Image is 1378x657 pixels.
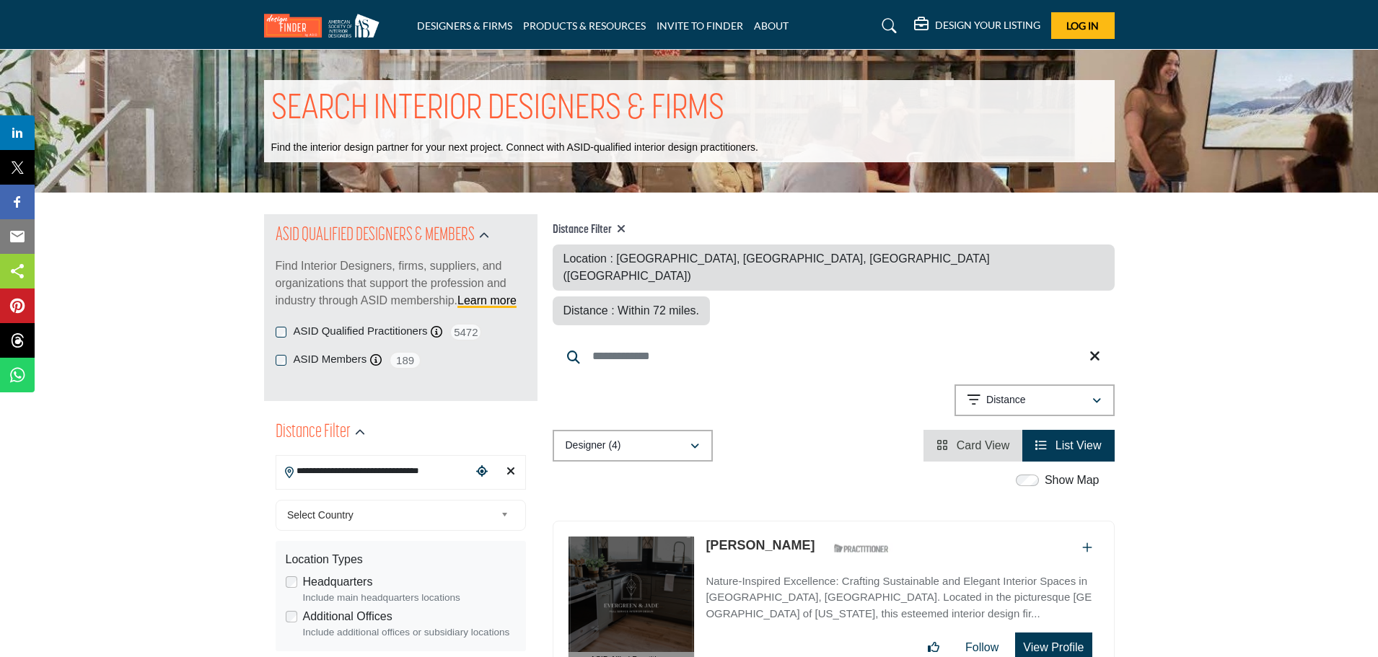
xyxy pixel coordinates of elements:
a: PRODUCTS & RESOURCES [523,19,646,32]
p: Distance [986,393,1025,407]
input: ASID Members checkbox [276,355,286,366]
button: Log In [1051,12,1115,39]
span: Log In [1066,19,1099,32]
a: View Card [936,439,1009,451]
a: ABOUT [754,19,789,32]
div: Clear search location [500,457,522,488]
span: 5472 [449,323,482,341]
label: ASID Qualified Practitioners [294,323,428,340]
a: INVITE TO FINDER [657,19,743,32]
h1: SEARCH INTERIOR DESIGNERS & FIRMS [271,87,724,132]
label: Additional Offices [303,608,392,625]
a: Search [868,14,906,38]
p: Designer (4) [566,438,621,453]
p: Find Interior Designers, firms, suppliers, and organizations that support the profession and indu... [276,257,526,309]
input: ASID Qualified Practitioners checkbox [276,327,286,338]
a: Learn more [457,294,517,307]
p: Nature-Inspired Excellence: Crafting Sustainable and Elegant Interior Spaces in [GEOGRAPHIC_DATA]... [706,573,1099,622]
span: Select Country [287,506,495,524]
div: DESIGN YOUR LISTING [914,17,1040,35]
a: View List [1035,439,1101,451]
a: Nature-Inspired Excellence: Crafting Sustainable and Elegant Interior Spaces in [GEOGRAPHIC_DATA]... [706,565,1099,622]
span: Location : [GEOGRAPHIC_DATA], [GEOGRAPHIC_DATA], [GEOGRAPHIC_DATA] ([GEOGRAPHIC_DATA]) [563,252,990,282]
a: DESIGNERS & FIRMS [417,19,512,32]
input: Search Keyword [553,339,1115,374]
span: Card View [957,439,1010,451]
li: List View [1022,430,1114,462]
div: Include additional offices or subsidiary locations [303,625,516,640]
h5: DESIGN YOUR LISTING [935,19,1040,32]
input: Search Location [276,457,471,485]
div: Location Types [286,551,516,568]
span: List View [1056,439,1102,451]
button: Distance [954,384,1115,416]
a: Add To List [1082,542,1092,554]
h4: Distance Filter [553,223,1115,237]
h2: Distance Filter [276,420,351,446]
span: 189 [389,351,421,369]
div: Include main headquarters locations [303,591,516,605]
p: Jenna Roningen [706,536,815,555]
p: Find the interior design partner for your next project. Connect with ASID-qualified interior desi... [271,141,758,155]
div: Choose your current location [471,457,493,488]
span: Distance : Within 72 miles. [563,304,700,317]
button: Designer (4) [553,430,713,462]
label: ASID Members [294,351,367,368]
a: [PERSON_NAME] [706,538,815,552]
li: Card View [923,430,1022,462]
img: ASID Qualified Practitioners Badge Icon [828,539,893,557]
label: Show Map [1045,472,1100,489]
img: Site Logo [264,14,387,38]
h2: ASID QUALIFIED DESIGNERS & MEMBERS [276,223,475,249]
label: Headquarters [303,573,373,591]
img: Jenna Roningen [569,537,695,652]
